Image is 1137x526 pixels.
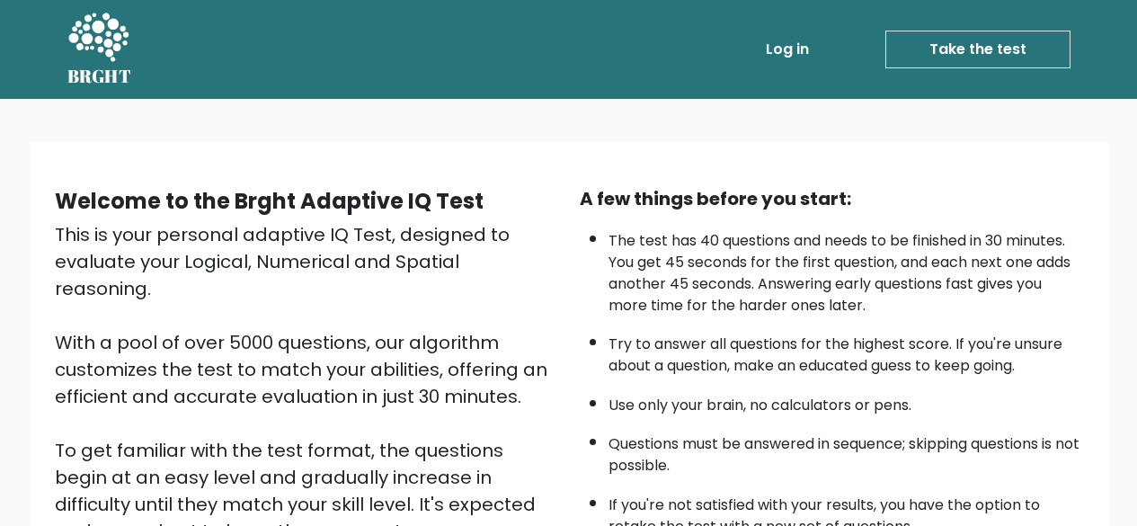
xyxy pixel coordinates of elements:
div: A few things before you start: [580,185,1083,212]
li: Try to answer all questions for the highest score. If you're unsure about a question, make an edu... [608,325,1083,377]
li: Use only your brain, no calculators or pens. [608,386,1083,416]
li: Questions must be answered in sequence; skipping questions is not possible. [608,424,1083,477]
a: Log in [759,31,816,67]
h5: BRGHT [67,66,132,87]
b: Welcome to the Brght Adaptive IQ Test [55,186,484,216]
a: Take the test [885,31,1070,68]
li: The test has 40 questions and needs to be finished in 30 minutes. You get 45 seconds for the firs... [608,221,1083,316]
a: BRGHT [67,7,132,92]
